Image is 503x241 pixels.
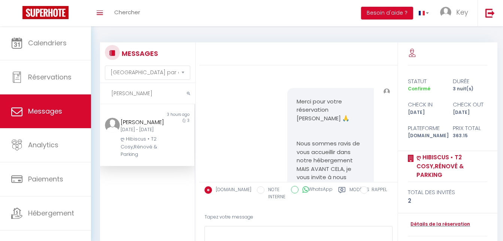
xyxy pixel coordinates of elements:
[121,126,166,133] div: [DATE] - [DATE]
[408,85,430,92] span: Confirmé
[100,83,195,104] input: Rechercher un mot clé
[297,139,364,199] p: Nous sommes ravis de vous accueillir dans notre hébergement MAIS AVANT CELA, je vous invite à nou...
[28,72,72,82] span: Réservations
[105,118,120,133] img: ...
[187,118,190,123] span: 3
[361,7,413,19] button: Besoin d'aide ?
[414,153,487,180] a: ღ Hibiscus • T2 Cosy,Rénové & Parking
[448,124,492,133] div: Prix total
[204,208,393,226] div: Tapez votre message
[264,186,285,201] label: NOTE INTERNE
[408,196,487,205] div: 2
[485,8,495,18] img: logout
[349,186,369,202] label: Modèles
[121,135,166,158] div: ღ Hibiscus • T2 Cosy,Rénové & Parking
[212,186,251,195] label: [DOMAIN_NAME]
[28,140,58,150] span: Analytics
[28,38,67,48] span: Calendriers
[22,6,69,19] img: Super Booking
[456,7,468,17] span: Key
[368,186,387,195] label: RAPPEL
[403,124,448,133] div: Plateforme
[28,208,74,218] span: Hébergement
[448,109,492,116] div: [DATE]
[403,77,448,86] div: statut
[408,188,487,197] div: total des invités
[448,100,492,109] div: check out
[147,112,194,118] div: 3 hours ago
[299,186,333,194] label: WhatsApp
[121,118,166,127] div: [PERSON_NAME]
[403,109,448,116] div: [DATE]
[408,221,470,228] a: Détails de la réservation
[114,8,140,16] span: Chercher
[120,45,158,62] h3: MESSAGES
[440,7,451,18] img: ...
[403,100,448,109] div: check in
[28,174,63,184] span: Paiements
[297,97,364,123] p: Merci pour votre réservation [PERSON_NAME] 🙏
[384,88,390,95] img: ...
[448,77,492,86] div: durée
[403,132,448,139] div: [DOMAIN_NAME]
[448,85,492,93] div: 3 nuit(s)
[28,106,62,116] span: Messages
[448,132,492,139] div: 363.15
